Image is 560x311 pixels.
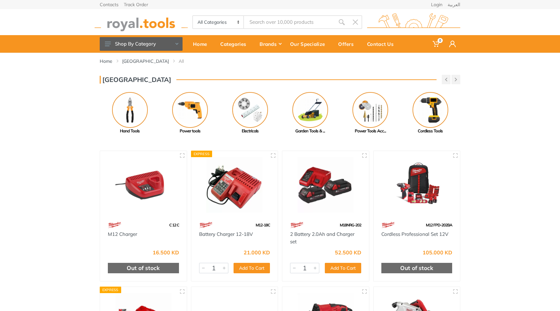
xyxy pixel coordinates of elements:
input: Site search [244,15,335,29]
span: 0 [438,38,443,43]
div: Garden Tools & ... [280,128,340,134]
img: Royal Tools - 2 Battery 2.0Ah and Charger set [288,157,363,213]
a: Power Tools Acc... [340,92,400,134]
a: Offers [334,35,363,53]
a: Contact Us [363,35,402,53]
span: M12 FPD-202BA [426,223,452,227]
div: Out of stock [108,263,179,273]
img: 68.webp [108,219,121,231]
img: royal.tools Logo [95,13,188,31]
div: Electricals [220,128,280,134]
div: 52.500 KD [335,250,361,255]
a: [GEOGRAPHIC_DATA] [122,58,169,64]
button: Add To Cart [234,263,270,273]
li: All [179,58,194,64]
a: Cordless Professional Set 12V [381,231,448,237]
div: Express [100,287,121,293]
div: Brands [255,37,286,51]
div: Contact Us [363,37,402,51]
div: Our Specialize [286,37,334,51]
img: Royal Tools - M12 Charger [106,157,181,213]
nav: breadcrumb [100,58,460,64]
img: Royal - Electricals [232,92,268,128]
a: Contacts [100,2,119,7]
a: Track Order [124,2,148,7]
div: Power Tools Acc... [340,128,400,134]
div: Cordless Tools [400,128,460,134]
a: Garden Tools & ... [280,92,340,134]
span: C 12 C [169,223,179,227]
img: 68.webp [290,219,304,231]
a: Home [188,35,216,53]
img: Royal Tools - Cordless Professional Set 12V [379,157,454,213]
img: 68.webp [381,219,395,231]
div: Out of stock [381,263,452,273]
a: 0 [428,35,445,53]
a: Cordless Tools [400,92,460,134]
div: 16.500 KD [153,250,179,255]
div: Power tools [160,128,220,134]
a: العربية [448,2,460,7]
a: Our Specialize [286,35,334,53]
a: Categories [216,35,255,53]
a: 2 Battery 2.0Ah and Charger set [290,231,354,245]
a: Login [431,2,442,7]
img: Royal - Garden Tools & Accessories [292,92,328,128]
img: royal.tools Logo [367,13,460,31]
a: Battery Charger 12-18V [199,231,253,237]
button: Add To Cart [325,263,361,273]
img: Royal - Hand Tools [112,92,148,128]
a: Electricals [220,92,280,134]
div: 105.000 KD [423,250,452,255]
img: Royal - Power tools [172,92,208,128]
a: Power tools [160,92,220,134]
div: Offers [334,37,363,51]
a: M12 Charger [108,231,137,237]
div: Categories [216,37,255,51]
div: Hand Tools [100,128,160,134]
a: Hand Tools [100,92,160,134]
h3: [GEOGRAPHIC_DATA] [100,76,171,84]
button: Shop By Category [100,37,183,51]
img: 68.webp [199,219,213,231]
div: Express [191,151,212,157]
img: Royal - Cordless Tools [413,92,448,128]
div: Home [188,37,216,51]
div: 21.000 KD [244,250,270,255]
select: Category [193,16,244,28]
img: Royal - Power Tools Accessories [352,92,388,128]
img: Royal Tools - Battery Charger 12-18V [197,157,272,213]
a: Home [100,58,112,64]
span: M18NRG-202 [340,223,361,227]
span: M12-18C [256,223,270,227]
